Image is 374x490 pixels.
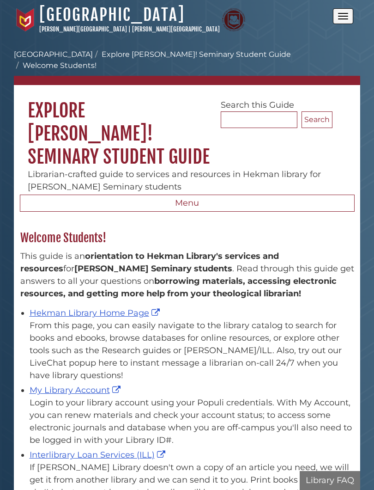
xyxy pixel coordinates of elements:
[300,471,360,490] button: Library FAQ
[30,397,354,447] div: Login to your library account using your Populi credentials. With My Account, you can renew mater...
[128,25,131,33] span: |
[14,8,37,31] img: Calvin University
[39,25,127,33] a: [PERSON_NAME][GEOGRAPHIC_DATA]
[28,169,321,192] span: Librarian-crafted guide to services and resources in Hekman library for [PERSON_NAME] Seminary st...
[14,85,360,168] h1: Explore [PERSON_NAME]! Seminary Student Guide
[302,111,332,128] button: Search
[30,385,123,395] a: My Library Account
[39,5,185,25] a: [GEOGRAPHIC_DATA]
[102,50,291,59] a: Explore [PERSON_NAME]! Seminary Student Guide
[222,8,245,31] img: Calvin Theological Seminary
[132,25,220,33] a: [PERSON_NAME][GEOGRAPHIC_DATA]
[14,49,360,85] nav: breadcrumb
[16,231,359,245] h2: Welcome Students!
[20,195,355,212] button: Menu
[14,60,97,71] li: Welcome Students!
[74,263,232,274] strong: [PERSON_NAME] Seminary students
[333,8,353,24] button: Open the menu
[30,450,168,460] a: Interlibrary Loan Services (ILL)
[14,50,93,59] a: [GEOGRAPHIC_DATA]
[20,276,337,299] b: borrowing materials, accessing electronic resources, and getting more help from your theological ...
[20,251,279,274] strong: orientation to Hekman Library's services and resources
[30,308,162,318] a: Hekman Library Home Page
[20,251,354,299] span: This guide is an for . Read through this guide get answers to all your questions on
[30,319,354,382] div: From this page, you can easily navigate to the library catalog to search for books and ebooks, br...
